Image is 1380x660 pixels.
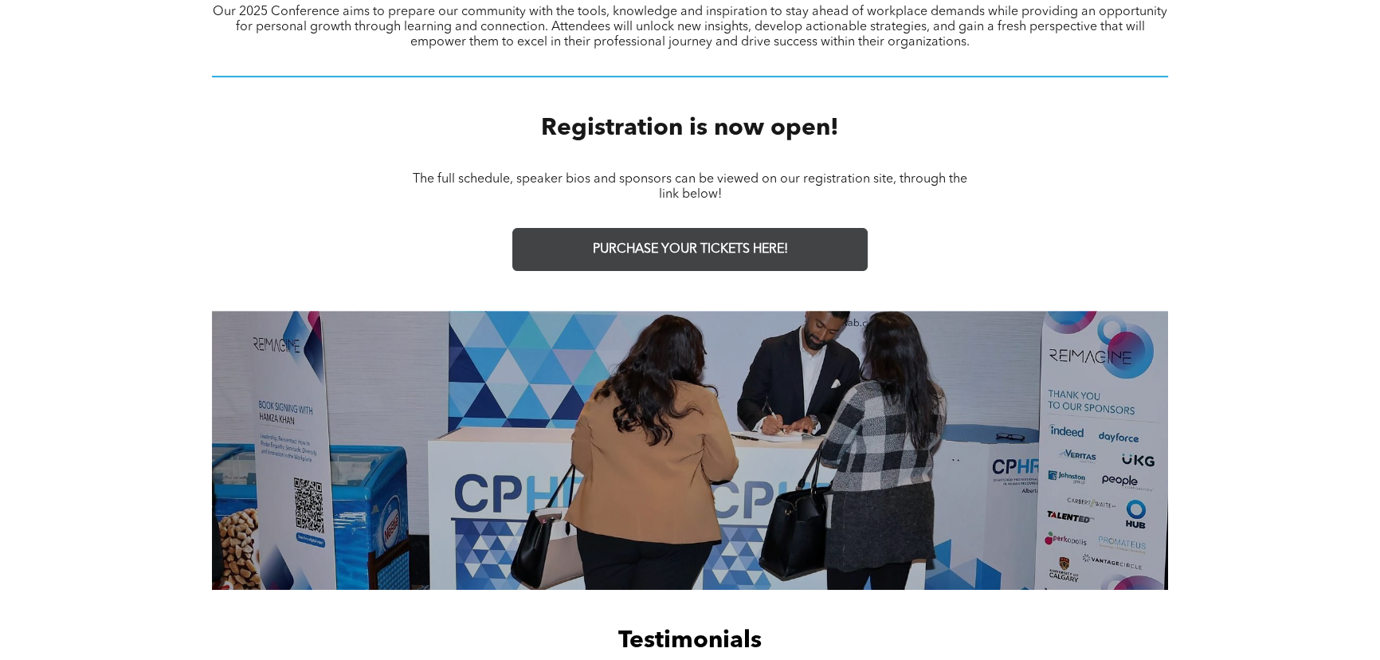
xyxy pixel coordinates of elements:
[413,173,967,201] span: The full schedule, speaker bios and sponsors can be viewed on our registration site, through the ...
[593,242,788,257] span: PURCHASE YOUR TICKETS HERE!
[213,6,1167,49] span: Our 2025 Conference aims to prepare our community with the tools, knowledge and inspiration to st...
[618,629,762,653] span: Testimonials
[512,228,868,271] a: PURCHASE YOUR TICKETS HERE!
[541,116,839,140] span: Registration is now open!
